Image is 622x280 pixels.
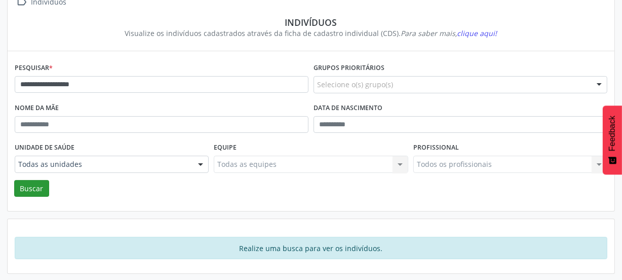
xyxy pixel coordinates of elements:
[15,237,607,259] div: Realize uma busca para ver os indivíduos.
[608,116,617,151] span: Feedback
[22,28,600,39] div: Visualize os indivíduos cadastrados através da ficha de cadastro individual (CDS).
[603,106,622,174] button: Feedback - Mostrar pesquisa
[18,159,188,169] span: Todas as unidades
[314,100,382,116] label: Data de nascimento
[214,140,237,156] label: Equipe
[317,79,393,90] span: Selecione o(s) grupo(s)
[413,140,459,156] label: Profissional
[22,17,600,28] div: Indivíduos
[15,60,53,76] label: Pesquisar
[14,180,49,197] button: Buscar
[15,100,59,116] label: Nome da mãe
[457,28,497,38] span: clique aqui!
[15,140,74,156] label: Unidade de saúde
[401,28,497,38] i: Para saber mais,
[314,60,384,76] label: Grupos prioritários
